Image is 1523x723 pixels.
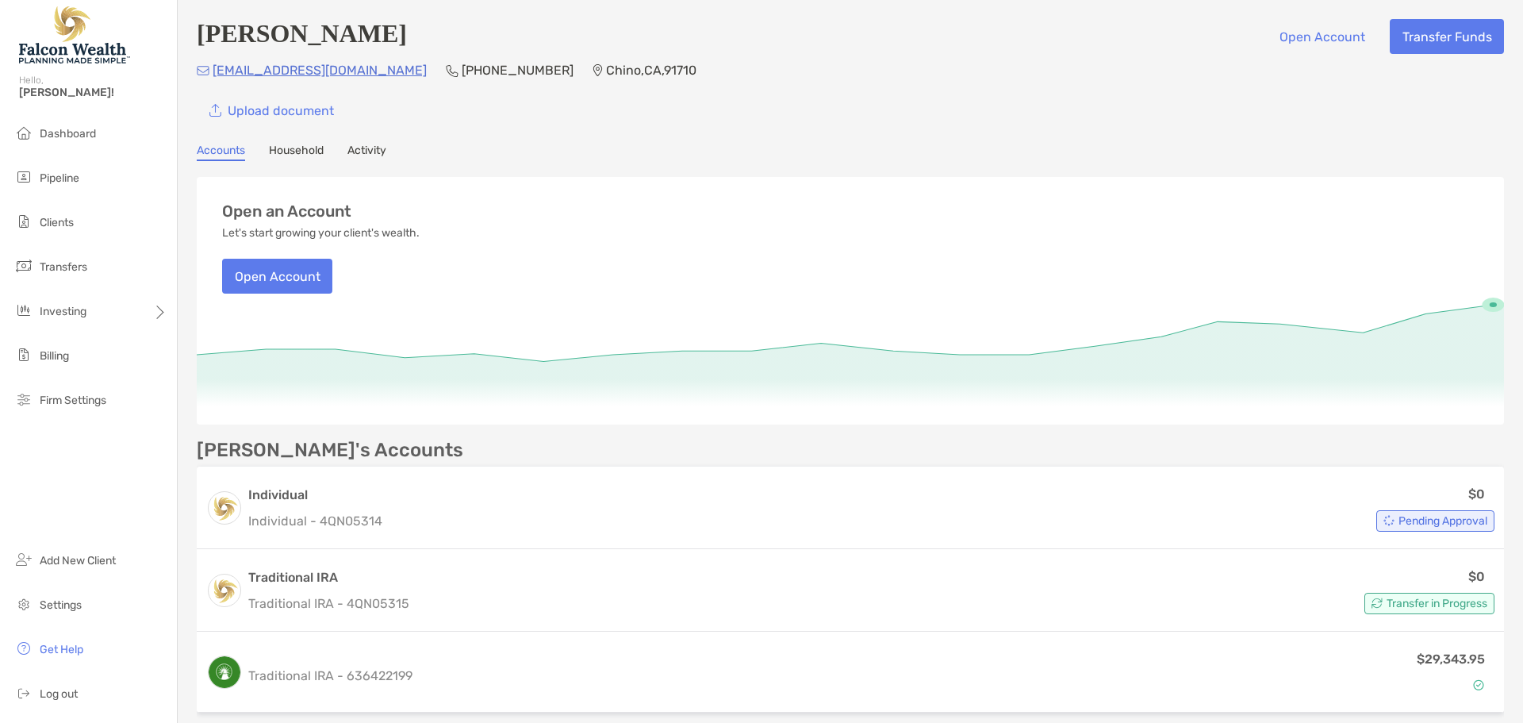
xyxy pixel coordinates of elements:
span: Get Help [40,643,83,656]
img: add_new_client icon [14,550,33,569]
img: Falcon Wealth Planning Logo [19,6,130,63]
p: Individual - 4QN05314 [248,511,382,531]
p: Traditional IRA - 4QN05315 [248,594,409,613]
span: Billing [40,349,69,363]
button: Transfer Funds [1390,19,1504,54]
h3: Individual [248,486,382,505]
img: Email Icon [197,66,209,75]
span: [PERSON_NAME]! [19,86,167,99]
span: Firm Settings [40,394,106,407]
span: Log out [40,687,78,701]
img: dashboard icon [14,123,33,142]
img: Location Icon [593,64,603,77]
span: Transfer in Progress [1387,599,1487,608]
p: Traditional IRA - 636422199 [248,666,412,686]
img: logo account [209,492,240,524]
img: Phone Icon [446,64,458,77]
span: Dashboard [40,127,96,140]
img: transfers icon [14,256,33,275]
h3: Traditional IRA [248,568,409,587]
span: Settings [40,598,82,612]
span: Transfers [40,260,87,274]
img: get-help icon [14,639,33,658]
a: Accounts [197,144,245,161]
img: Account Status icon [1383,515,1394,526]
button: Open Account [222,259,332,294]
p: $0 [1468,567,1485,586]
a: Activity [347,144,386,161]
p: [EMAIL_ADDRESS][DOMAIN_NAME] [213,60,427,80]
img: settings icon [14,594,33,613]
p: $29,343.95 [1417,649,1485,669]
img: billing icon [14,345,33,364]
img: button icon [209,104,221,117]
img: clients icon [14,212,33,231]
span: Pending Approval [1398,517,1487,525]
a: Household [269,144,324,161]
img: Account Status icon [1473,679,1484,690]
h4: [PERSON_NAME] [197,19,407,54]
h3: Open an Account [222,202,351,221]
span: Investing [40,305,86,318]
span: Add New Client [40,554,116,567]
img: logo account [209,656,240,688]
span: Pipeline [40,171,79,185]
p: Chino , CA , 91710 [606,60,696,80]
button: Open Account [1267,19,1377,54]
img: Account Status icon [1371,598,1383,609]
img: logo account [209,575,240,606]
p: $0 [1468,484,1485,504]
img: investing icon [14,301,33,320]
p: [PHONE_NUMBER] [462,60,574,80]
img: logout icon [14,683,33,702]
span: Clients [40,216,74,229]
img: pipeline icon [14,167,33,187]
p: [PERSON_NAME]'s Accounts [197,440,463,460]
p: Let's start growing your client's wealth. [222,227,420,240]
a: Upload document [197,93,346,128]
img: firm-settings icon [14,390,33,409]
